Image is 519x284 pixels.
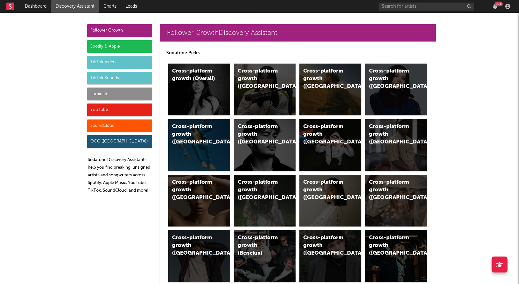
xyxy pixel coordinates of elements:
[172,123,215,146] div: Cross-platform growth ([GEOGRAPHIC_DATA])
[299,230,361,282] a: Cross-platform growth ([GEOGRAPHIC_DATA])
[168,119,230,171] a: Cross-platform growth ([GEOGRAPHIC_DATA])
[238,123,281,146] div: Cross-platform growth ([GEOGRAPHIC_DATA])
[303,179,347,202] div: Cross-platform growth ([GEOGRAPHIC_DATA])
[87,88,152,100] div: Luminate
[234,64,296,115] a: Cross-platform growth ([GEOGRAPHIC_DATA])
[87,24,152,37] div: Follower Growth
[238,234,281,257] div: Cross-platform growth (Benelux)
[365,230,427,282] a: Cross-platform growth ([GEOGRAPHIC_DATA])
[365,64,427,115] a: Cross-platform growth ([GEOGRAPHIC_DATA])
[238,179,281,202] div: Cross-platform growth ([GEOGRAPHIC_DATA])
[303,234,347,257] div: Cross-platform growth ([GEOGRAPHIC_DATA])
[166,49,429,57] p: Sodatone Picks
[379,3,474,11] input: Search for artists
[238,67,281,90] div: Cross-platform growth ([GEOGRAPHIC_DATA])
[365,119,427,171] a: Cross-platform growth ([GEOGRAPHIC_DATA])
[172,67,215,83] div: Cross-platform growth (Overall)
[369,67,412,90] div: Cross-platform growth ([GEOGRAPHIC_DATA])
[369,234,412,257] div: Cross-platform growth ([GEOGRAPHIC_DATA])
[495,2,503,6] div: 99 +
[87,135,152,148] div: OCC ([GEOGRAPHIC_DATA])
[168,230,230,282] a: Cross-platform growth ([GEOGRAPHIC_DATA])
[172,234,215,257] div: Cross-platform growth ([GEOGRAPHIC_DATA])
[303,123,347,146] div: Cross-platform growth ([GEOGRAPHIC_DATA]/GSA)
[299,119,361,171] a: Cross-platform growth ([GEOGRAPHIC_DATA]/GSA)
[303,67,347,90] div: Cross-platform growth ([GEOGRAPHIC_DATA])
[234,119,296,171] a: Cross-platform growth ([GEOGRAPHIC_DATA])
[234,175,296,226] a: Cross-platform growth ([GEOGRAPHIC_DATA])
[160,24,436,42] a: Follower GrowthDiscovery Assistant
[365,175,427,226] a: Cross-platform growth ([GEOGRAPHIC_DATA])
[87,56,152,69] div: TikTok Videos
[369,123,412,146] div: Cross-platform growth ([GEOGRAPHIC_DATA])
[87,119,152,132] div: SoundCloud
[234,230,296,282] a: Cross-platform growth (Benelux)
[87,40,152,53] div: Spotify & Apple
[299,64,361,115] a: Cross-platform growth ([GEOGRAPHIC_DATA])
[168,64,230,115] a: Cross-platform growth (Overall)
[87,104,152,116] div: YouTube
[87,72,152,85] div: TikTok Sounds
[172,179,215,202] div: Cross-platform growth ([GEOGRAPHIC_DATA])
[299,175,361,226] a: Cross-platform growth ([GEOGRAPHIC_DATA])
[369,179,412,202] div: Cross-platform growth ([GEOGRAPHIC_DATA])
[493,4,497,9] button: 99+
[88,156,152,195] p: Sodatone Discovery Assistants help you find breaking, unsigned artists and songwriters across Spo...
[168,175,230,226] a: Cross-platform growth ([GEOGRAPHIC_DATA])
